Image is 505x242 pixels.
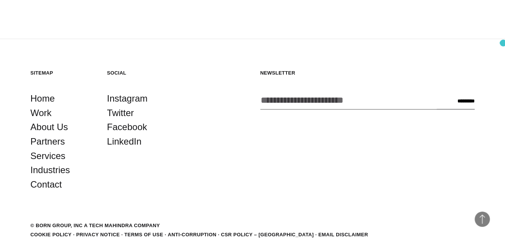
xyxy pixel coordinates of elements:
h5: Social [107,70,169,76]
a: Services [30,149,65,163]
a: Industries [30,163,70,177]
button: Back to Top [475,212,490,227]
a: Anti-Corruption [168,232,216,237]
a: Home [30,91,55,106]
a: About Us [30,120,68,134]
a: Email Disclaimer [318,232,368,237]
a: Work [30,106,52,120]
a: Partners [30,134,65,149]
a: Facebook [107,120,147,134]
a: Contact [30,177,62,192]
a: Instagram [107,91,148,106]
a: Twitter [107,106,134,120]
a: Terms of Use [124,232,163,237]
a: LinkedIn [107,134,142,149]
div: © BORN GROUP, INC A Tech Mahindra Company [30,222,160,229]
a: CSR POLICY – [GEOGRAPHIC_DATA] [221,232,313,237]
a: Privacy Notice [76,232,120,237]
a: Cookie Policy [30,232,71,237]
h5: Newsletter [260,70,475,76]
h5: Sitemap [30,70,92,76]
